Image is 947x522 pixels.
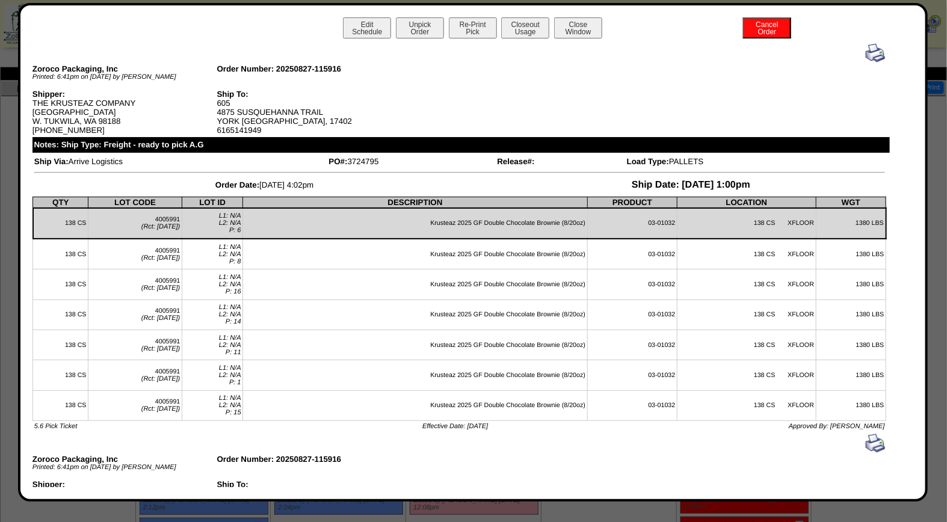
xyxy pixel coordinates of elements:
[677,299,816,330] td: 138 CS XFLOOR
[743,17,791,38] button: CancelOrder
[217,90,401,99] div: Ship To:
[587,299,677,330] td: 03-01032
[32,480,217,489] div: Shipper:
[816,208,886,239] td: 1380 LBS
[587,360,677,390] td: 03-01032
[587,208,677,239] td: 03-01032
[32,90,217,135] div: THE KRUSTEAZ COMPANY [GEOGRAPHIC_DATA] W. TUKWILA, WA 98188 [PHONE_NUMBER]
[32,137,890,153] div: Notes: Ship Type: Freight - ready to pick A.G
[243,197,587,208] th: DESCRIPTION
[141,223,180,230] span: (Rct: [DATE])
[329,157,348,166] span: PO#:
[88,208,182,239] td: 4005991
[33,330,88,360] td: 138 CS
[554,17,602,38] button: CloseWindow
[816,299,886,330] td: 1380 LBS
[88,330,182,360] td: 4005991
[88,239,182,269] td: 4005991
[33,269,88,299] td: 138 CS
[243,239,587,269] td: Krusteaz 2025 GF Double Chocolate Brownie (8/20oz)
[33,239,88,269] td: 138 CS
[632,180,750,190] span: Ship Date: [DATE] 1:00pm
[88,197,182,208] th: LOT CODE
[88,390,182,420] td: 4005991
[217,455,401,464] div: Order Number: 20250827-115916
[789,423,885,430] span: Approved By: [PERSON_NAME]
[816,197,886,208] th: WGT
[219,304,241,325] span: L1: N/A L2: N/A P: 14
[32,464,217,471] div: Printed: 6:41pm on [DATE] by [PERSON_NAME]
[33,299,88,330] td: 138 CS
[219,364,241,386] span: L1: N/A L2: N/A P: 1
[32,90,217,99] div: Shipper:
[141,375,180,382] span: (Rct: [DATE])
[553,27,603,36] a: CloseWindow
[816,390,886,420] td: 1380 LBS
[33,390,88,420] td: 138 CS
[243,299,587,330] td: Krusteaz 2025 GF Double Chocolate Brownie (8/20oz)
[677,208,816,239] td: 138 CS XFLOOR
[32,455,217,464] div: Zoroco Packaging, Inc
[219,334,241,356] span: L1: N/A L2: N/A P: 11
[587,239,677,269] td: 03-01032
[243,390,587,420] td: Krusteaz 2025 GF Double Chocolate Brownie (8/20oz)
[243,208,587,239] td: Krusteaz 2025 GF Double Chocolate Brownie (8/20oz)
[677,269,816,299] td: 138 CS XFLOOR
[88,299,182,330] td: 4005991
[329,156,496,167] td: 3724795
[243,360,587,390] td: Krusteaz 2025 GF Double Chocolate Brownie (8/20oz)
[33,360,88,390] td: 138 CS
[627,157,669,166] span: Load Type:
[343,17,391,38] button: EditSchedule
[866,434,885,453] img: print.gif
[587,390,677,420] td: 03-01032
[34,157,69,166] span: Ship Via:
[141,315,180,322] span: (Rct: [DATE])
[33,197,88,208] th: QTY
[88,360,182,390] td: 4005991
[677,360,816,390] td: 138 CS XFLOOR
[88,269,182,299] td: 4005991
[816,239,886,269] td: 1380 LBS
[396,17,444,38] button: UnpickOrder
[34,156,327,167] td: Arrive Logistics
[866,43,885,63] img: print.gif
[219,212,241,234] span: L1: N/A L2: N/A P: 6
[677,239,816,269] td: 138 CS XFLOOR
[215,180,259,189] span: Order Date:
[587,197,677,208] th: PRODUCT
[677,197,816,208] th: LOCATION
[816,360,886,390] td: 1380 LBS
[219,395,241,416] span: L1: N/A L2: N/A P: 15
[497,157,534,166] span: Release#:
[501,17,549,38] button: CloseoutUsage
[217,480,401,489] div: Ship To:
[32,64,217,73] div: Zoroco Packaging, Inc
[243,330,587,360] td: Krusteaz 2025 GF Double Chocolate Brownie (8/20oz)
[141,284,180,292] span: (Rct: [DATE])
[677,390,816,420] td: 138 CS XFLOOR
[33,208,88,239] td: 138 CS
[587,330,677,360] td: 03-01032
[449,17,497,38] button: Re-PrintPick
[34,179,496,191] td: [DATE] 4:02pm
[141,405,180,413] span: (Rct: [DATE])
[243,269,587,299] td: Krusteaz 2025 GF Double Chocolate Brownie (8/20oz)
[587,269,677,299] td: 03-01032
[626,156,886,167] td: PALLETS
[34,423,77,430] span: 5.6 Pick Ticket
[219,244,241,265] span: L1: N/A L2: N/A P: 8
[219,274,241,295] span: L1: N/A L2: N/A P: 16
[217,64,401,73] div: Order Number: 20250827-115916
[677,330,816,360] td: 138 CS XFLOOR
[816,330,886,360] td: 1380 LBS
[141,345,180,352] span: (Rct: [DATE])
[32,73,217,81] div: Printed: 6:41pm on [DATE] by [PERSON_NAME]
[816,269,886,299] td: 1380 LBS
[217,90,401,135] div: 605 4875 SUSQUEHANNA TRAIL YORK [GEOGRAPHIC_DATA], 17402 6165141949
[422,423,488,430] span: Effective Date: [DATE]
[182,197,243,208] th: LOT ID
[141,254,180,262] span: (Rct: [DATE])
